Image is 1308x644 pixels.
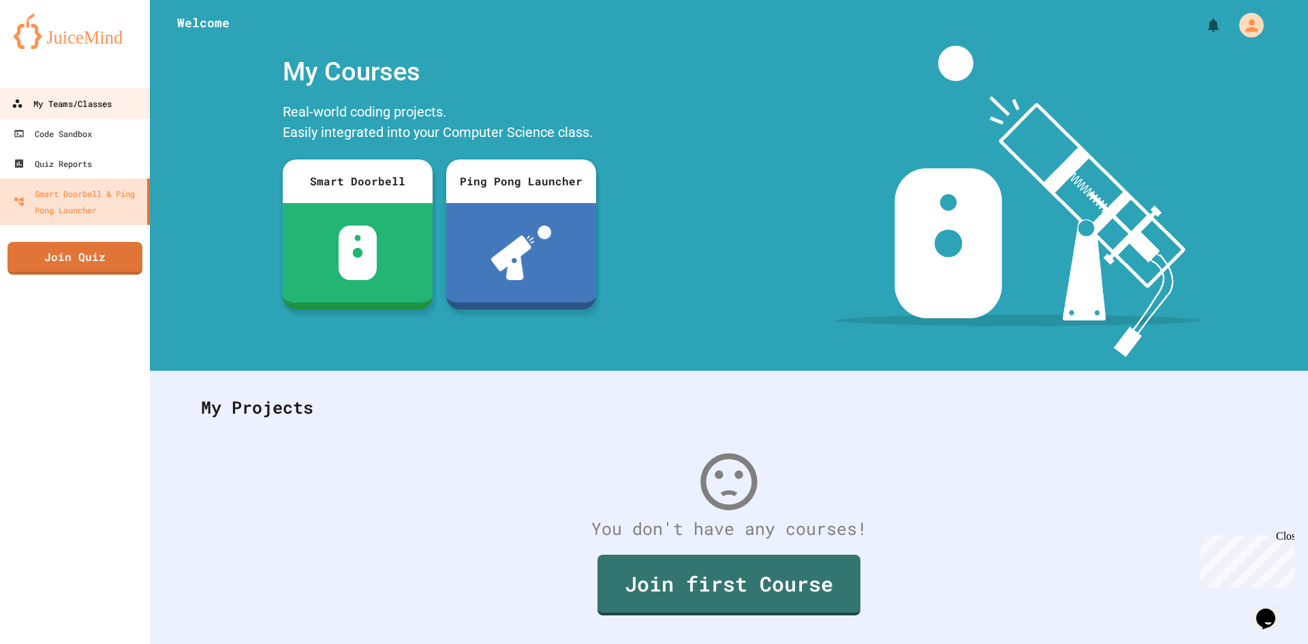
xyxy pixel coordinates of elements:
div: Smart Doorbell & Ping Pong Launcher [14,185,142,218]
a: Join first Course [597,555,860,615]
div: My Account [1225,10,1267,41]
img: logo-orange.svg [14,14,136,49]
div: Real-world coding projects. Easily integrated into your Computer Science class. [276,98,603,149]
div: My Notifications [1180,14,1225,37]
div: Quiz Reports [14,155,92,172]
div: You don't have any courses! [187,516,1271,542]
div: Code Sandbox [14,125,92,142]
img: banner-image-my-projects.png [836,46,1201,357]
img: ppl-with-ball.png [491,226,552,280]
div: Smart Doorbell [283,159,433,203]
div: My Projects [187,381,1271,434]
div: My Courses [276,46,603,98]
img: sdb-white.svg [339,226,377,280]
div: Chat with us now!Close [5,5,94,87]
iframe: chat widget [1195,530,1294,588]
a: Join Quiz [7,242,142,275]
div: Ping Pong Launcher [446,159,596,203]
div: My Teams/Classes [12,95,112,112]
iframe: chat widget [1251,589,1294,630]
